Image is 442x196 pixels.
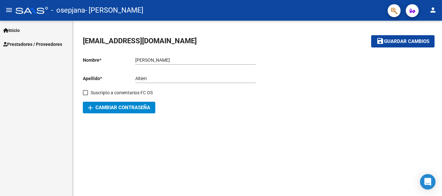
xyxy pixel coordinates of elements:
[420,174,436,190] div: Open Intercom Messenger
[5,6,13,14] mat-icon: menu
[371,35,435,47] button: Guardar cambios
[83,102,155,113] button: Cambiar Contraseña
[3,41,62,48] span: Prestadores / Proveedores
[86,104,94,112] mat-icon: add
[91,89,153,97] span: Suscripto a comentarios FC OS
[83,75,135,82] p: Apellido
[85,3,143,17] span: - [PERSON_NAME]
[83,37,197,45] span: [EMAIL_ADDRESS][DOMAIN_NAME]
[384,39,429,45] span: Guardar cambios
[376,37,384,45] mat-icon: save
[429,6,437,14] mat-icon: person
[88,105,150,110] span: Cambiar Contraseña
[3,27,20,34] span: Inicio
[83,57,135,64] p: Nombre
[51,3,85,17] span: - osepjana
